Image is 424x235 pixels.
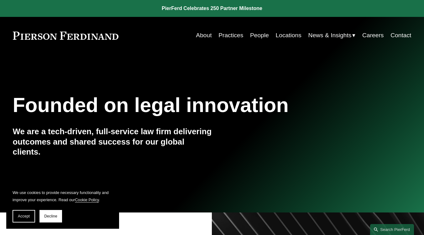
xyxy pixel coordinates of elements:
h1: Founded on legal innovation [13,94,345,117]
a: Cookie Policy [75,197,99,202]
a: About [196,29,212,41]
a: Search this site [370,224,414,235]
button: Decline [39,210,62,222]
a: Locations [276,29,301,41]
a: Careers [362,29,384,41]
span: News & Insights [308,30,352,41]
a: Practices [218,29,243,41]
section: Cookie banner [6,183,119,229]
a: Contact [390,29,411,41]
p: We use cookies to provide necessary functionality and improve your experience. Read our . [13,189,113,204]
a: People [250,29,269,41]
a: folder dropdown [308,29,356,41]
span: Accept [18,214,30,218]
button: Accept [13,210,35,222]
h4: We are a tech-driven, full-service law firm delivering outcomes and shared success for our global... [13,126,212,157]
span: Decline [44,214,57,218]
